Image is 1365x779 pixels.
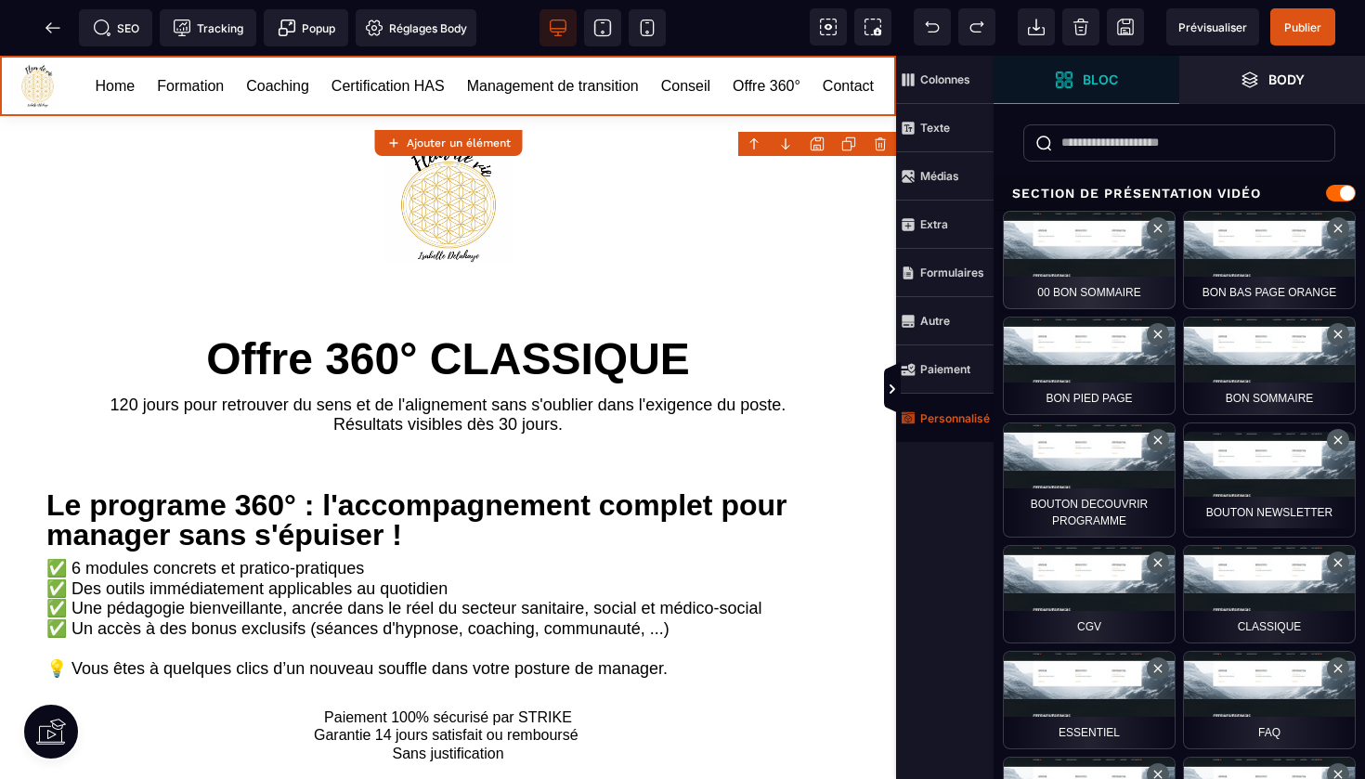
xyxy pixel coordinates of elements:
[383,88,513,208] img: fddb039ee2cd576d9691c5ef50e92217_Logo.png
[1003,422,1176,538] div: BOUTON DECOUVRIR PROGRAMME
[1003,545,1176,643] div: CGV
[1003,317,1176,415] div: BON PIED PAGE
[994,176,1365,211] div: Section de présentation vidéo
[173,19,243,37] span: Tracking
[157,19,224,43] a: Formation
[896,201,994,249] span: Extra
[896,394,994,442] span: Personnalisé
[1003,651,1176,749] div: Essentiel
[584,9,621,46] span: Voir tablette
[1270,8,1335,45] span: Enregistrer le contenu
[1166,8,1259,45] span: Aperçu
[920,314,950,328] strong: Autre
[920,217,948,231] strong: Extra
[920,411,990,425] strong: Personnalisé
[1183,211,1356,309] div: bon bas page orange
[93,19,139,37] span: SEO
[1018,8,1055,45] span: Importer
[896,152,994,201] span: Médias
[629,9,666,46] span: Voir mobile
[264,9,348,46] span: Créer une alerte modale
[46,430,850,499] text: Le programe 360° : l'accompagnement complet pour manager sans s'épuiser !
[1268,72,1305,86] strong: Body
[920,121,950,135] strong: Texte
[1284,20,1321,34] span: Publier
[365,19,467,37] span: Réglages Body
[539,9,577,46] span: Voir bureau
[920,362,970,376] strong: Paiement
[994,56,1179,104] span: Ouvrir les blocs
[914,8,951,45] span: Défaire
[994,362,1012,418] span: Afficher les vues
[79,9,152,46] span: Métadata SEO
[810,8,847,45] span: Voir les composants
[958,8,995,45] span: Rétablir
[96,19,136,43] a: Home
[1083,72,1118,86] strong: Bloc
[356,9,476,46] span: Favicon
[896,249,994,297] span: Formulaires
[1107,8,1144,45] span: Enregistrer
[374,130,522,156] button: Ajouter un élément
[46,499,850,648] text: ✅ 6 modules concrets et pratico-pratiques ✅ Des outils immédiatement applicables au quotidien ✅ U...
[51,335,845,383] text: 120 jours pour retrouver du sens et de l'alignement sans s'oublier dans l'exigence du poste. Résu...
[34,9,71,46] span: Retour
[854,8,891,45] span: Capture d'écran
[896,104,994,152] span: Texte
[16,8,59,52] img: https://fleurdeviecoachingsante.fr
[920,72,970,86] strong: Colonnes
[920,266,984,279] strong: Formulaires
[1183,317,1356,415] div: Bon sommaire
[896,345,994,394] span: Paiement
[407,136,511,149] strong: Ajouter un élément
[278,19,335,37] span: Popup
[896,297,994,345] span: Autre
[467,19,639,43] a: Management de transition
[823,19,874,43] a: Contact
[1183,545,1356,643] div: classique
[331,19,445,43] a: Certification HAS
[160,9,256,46] span: Code de suivi
[1062,8,1099,45] span: Nettoyage
[1179,56,1365,104] span: Ouvrir les calques
[246,19,309,43] a: Coaching
[46,648,850,711] text: Paiement 100% sécurisé par STRIKE Garantie 14 jours satisfait ou remboursé Sans justification
[1183,651,1356,749] div: faq
[1183,422,1356,538] div: bouton newsletter
[1178,20,1247,34] span: Prévisualiser
[920,169,959,183] strong: Médias
[1003,211,1176,309] div: 00 bon sommaire
[733,19,800,43] a: Offre 360°
[896,56,994,104] span: Colonnes
[661,19,710,43] a: Conseil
